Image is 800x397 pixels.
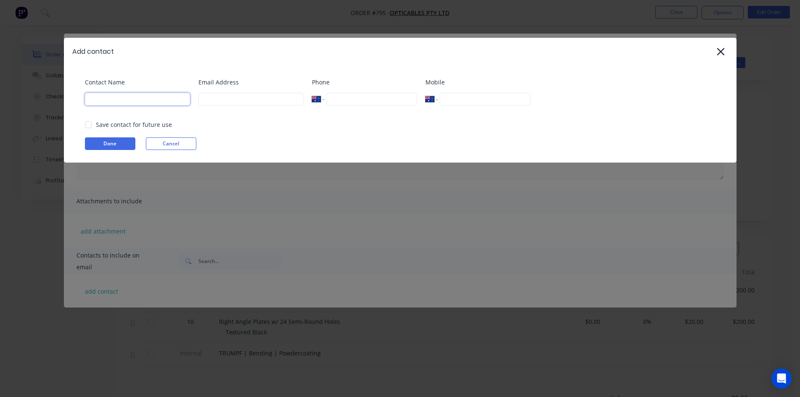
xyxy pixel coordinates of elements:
button: Done [85,137,135,150]
label: Mobile [425,78,531,87]
div: Open Intercom Messenger [771,368,792,389]
label: Contact Name [85,78,190,87]
label: Phone [312,78,417,87]
div: Add contact [72,47,114,57]
div: Save contact for future use [96,120,172,129]
label: Email Address [198,78,304,87]
button: Cancel [146,137,196,150]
